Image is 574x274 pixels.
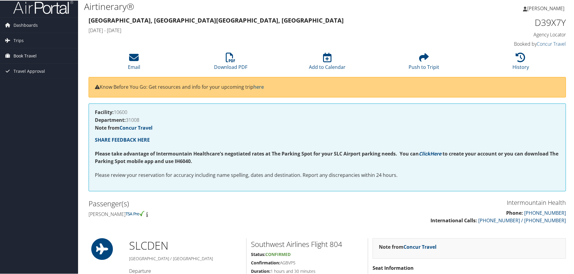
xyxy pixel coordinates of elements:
[129,238,242,253] h1: SLC DEN
[129,267,242,274] h4: Departure
[95,108,114,115] strong: Facility:
[253,83,264,90] a: here
[14,32,24,48] span: Trips
[537,40,566,47] a: Concur Travel
[453,16,566,28] h1: D39X7Y
[89,26,444,33] h4: [DATE] - [DATE]
[373,264,414,271] strong: Seat Information
[14,63,45,78] span: Travel Approval
[119,124,153,131] a: Concur Travel
[95,117,560,122] h4: 31008
[419,150,430,156] a: Click
[453,31,566,37] h4: Agency Locator
[251,268,270,273] strong: Duration:
[89,198,323,208] h2: Passenger(s)
[431,217,477,223] strong: International Calls:
[95,150,419,156] strong: Please take advantage of Intermountain Healthcare's negotiated rates at The Parking Spot for your...
[251,268,363,274] h5: 1 hours and 30 minutes
[95,116,126,123] strong: Department:
[95,109,560,114] h4: 10600
[403,243,437,250] a: Concur Travel
[95,136,150,143] a: SHARE FEEDBACK HERE
[89,210,323,217] h4: [PERSON_NAME]
[524,209,566,216] a: [PHONE_NUMBER]
[506,209,523,216] strong: Phone:
[125,210,145,216] img: tsa-precheck.png
[512,55,529,70] a: History
[14,48,37,63] span: Book Travel
[309,55,346,70] a: Add to Calendar
[95,83,560,91] p: Know Before You Go: Get resources and info for your upcoming trip
[251,259,280,265] strong: Confirmation:
[14,17,38,32] span: Dashboards
[128,55,140,70] a: Email
[251,259,363,265] h5: AGBVP5
[89,16,344,24] strong: [GEOGRAPHIC_DATA], [GEOGRAPHIC_DATA] [GEOGRAPHIC_DATA], [GEOGRAPHIC_DATA]
[379,243,437,250] strong: Note from
[409,55,439,70] a: Push to Tripit
[430,150,441,156] a: Here
[332,198,566,206] h3: Intermountain Health
[95,171,560,179] p: Please review your reservation for accuracy including name spelling, dates and destination. Repor...
[478,217,566,223] a: [PHONE_NUMBER] / [PHONE_NUMBER]
[453,40,566,47] h4: Booked by
[95,124,153,131] strong: Note from
[265,251,291,257] span: Confirmed
[527,5,564,11] span: [PERSON_NAME]
[251,239,363,249] h2: Southwest Airlines Flight 804
[129,255,242,261] h5: [GEOGRAPHIC_DATA] / [GEOGRAPHIC_DATA]
[251,251,265,257] strong: Status:
[214,55,247,70] a: Download PDF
